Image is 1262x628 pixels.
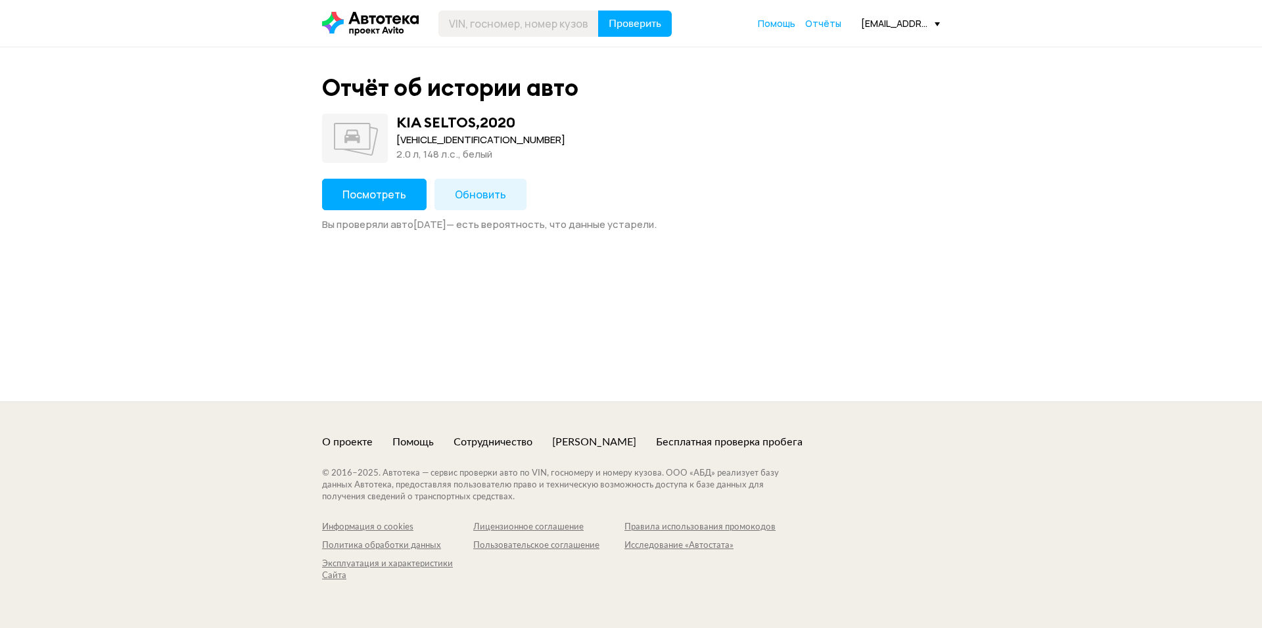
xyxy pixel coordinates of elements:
a: Помощь [758,17,795,30]
div: [EMAIL_ADDRESS][DOMAIN_NAME] [861,17,940,30]
a: Помощь [392,435,434,449]
a: Правила использования промокодов [624,522,776,533]
div: Отчёт об истории авто [322,74,578,102]
button: Проверить [598,11,672,37]
a: Бесплатная проверка пробега [656,435,803,449]
span: Обновить [455,187,506,202]
span: Проверить [609,18,661,29]
a: Отчёты [805,17,841,30]
a: [PERSON_NAME] [552,435,636,449]
a: Сотрудничество [454,435,532,449]
a: Лицензионное соглашение [473,522,624,533]
button: Посмотреть [322,179,427,210]
div: © 2016– 2025 . Автотека — сервис проверки авто по VIN, госномеру и номеру кузова. ООО «АБД» реали... [322,468,805,503]
div: Вы проверяли авто [DATE] — есть вероятность, что данные устарели. [322,218,940,231]
div: KIA SELTOS , 2020 [396,114,515,131]
input: VIN, госномер, номер кузова [438,11,599,37]
a: Политика обработки данных [322,540,473,552]
a: Информация о cookies [322,522,473,533]
div: 2.0 л, 148 л.c., белый [396,147,565,162]
a: Эксплуатация и характеристики Сайта [322,558,473,582]
div: [VEHICLE_IDENTIFICATION_NUMBER] [396,133,565,147]
a: Исследование «Автостата» [624,540,776,552]
button: Обновить [434,179,526,210]
a: Пользовательское соглашение [473,540,624,552]
span: Посмотреть [342,187,406,202]
a: О проекте [322,435,373,449]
